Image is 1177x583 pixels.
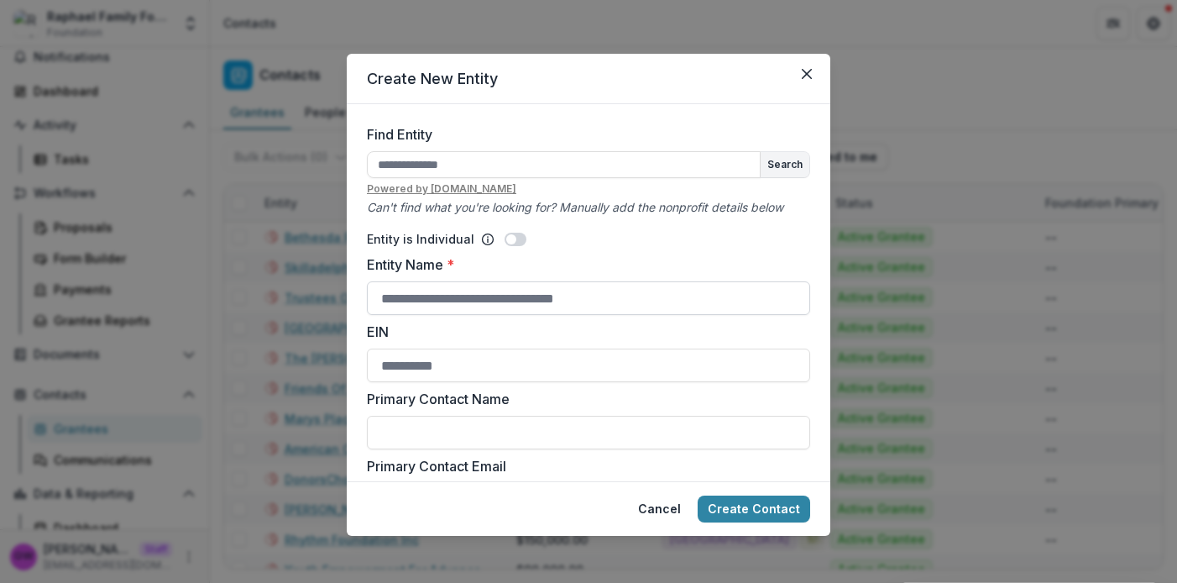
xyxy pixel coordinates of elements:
button: Search [761,152,809,177]
label: EIN [367,322,800,342]
button: Close [793,60,820,87]
label: Find Entity [367,124,800,144]
button: Cancel [628,496,691,523]
header: Create New Entity [347,54,830,104]
p: Entity is Individual [367,230,474,248]
label: Primary Contact Name [367,389,800,409]
a: [DOMAIN_NAME] [431,182,516,195]
i: Can't find what you're looking for? Manually add the nonprofit details below [367,200,783,214]
u: Powered by [367,181,810,197]
label: Entity Name [367,255,800,275]
button: Create Contact [698,496,810,523]
label: Primary Contact Email [367,456,800,476]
